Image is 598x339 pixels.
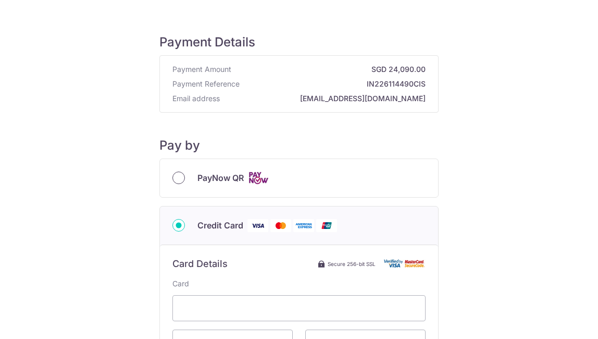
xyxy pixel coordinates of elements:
[235,64,426,75] strong: SGD 24,090.00
[384,259,426,268] img: Card secure
[197,172,244,184] span: PayNow QR
[172,258,228,270] h6: Card Details
[159,34,439,50] h5: Payment Details
[328,260,376,268] span: Secure 256-bit SSL
[247,219,268,232] img: Visa
[197,219,243,232] span: Credit Card
[224,93,426,104] strong: [EMAIL_ADDRESS][DOMAIN_NAME]
[293,219,314,232] img: American Express
[159,138,439,153] h5: Pay by
[181,302,417,314] iframe: Secure card number input frame
[270,219,291,232] img: Mastercard
[244,79,426,89] strong: IN226114490CIS
[316,219,337,232] img: Union Pay
[172,79,240,89] span: Payment Reference
[172,93,220,104] span: Email address
[172,219,426,232] div: Credit Card Visa Mastercard American Express Union Pay
[172,172,426,185] div: PayNow QR Cards logo
[172,279,189,289] label: Card
[248,172,269,185] img: Cards logo
[172,64,231,75] span: Payment Amount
